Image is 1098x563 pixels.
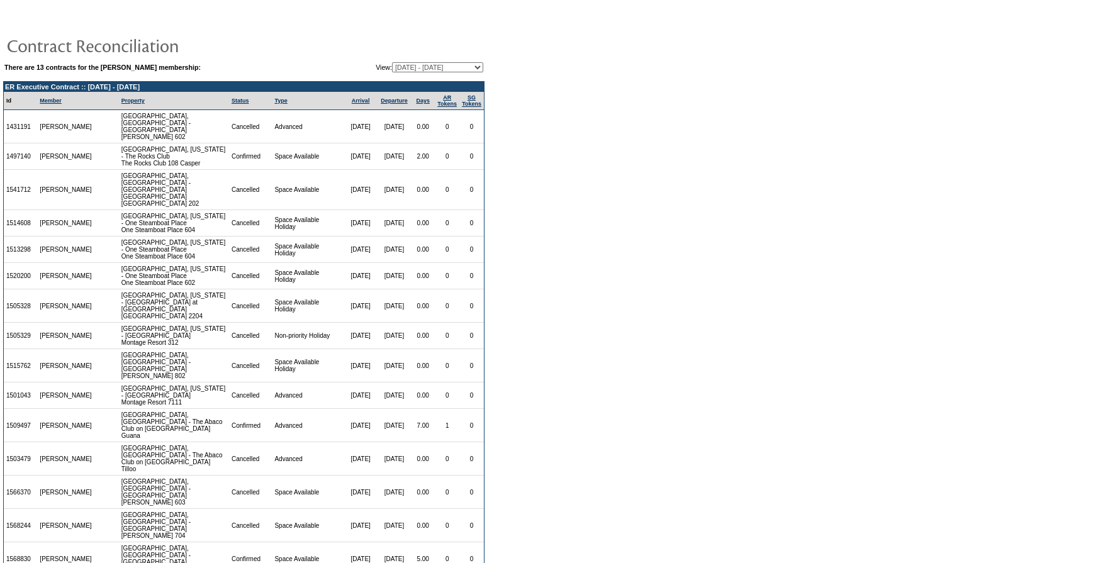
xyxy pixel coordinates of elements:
[229,382,272,409] td: Cancelled
[119,263,229,289] td: [GEOGRAPHIC_DATA], [US_STATE] - One Steamboat Place One Steamboat Place 602
[378,110,411,143] td: [DATE]
[344,509,377,542] td: [DATE]
[4,237,37,263] td: 1513298
[344,210,377,237] td: [DATE]
[37,210,95,237] td: [PERSON_NAME]
[37,382,95,409] td: [PERSON_NAME]
[344,382,377,409] td: [DATE]
[4,210,37,237] td: 1514608
[378,476,411,509] td: [DATE]
[435,289,459,323] td: 0
[344,409,377,442] td: [DATE]
[344,289,377,323] td: [DATE]
[411,323,435,349] td: 0.00
[229,349,272,382] td: Cancelled
[435,143,459,170] td: 0
[272,349,344,382] td: Space Available Holiday
[119,110,229,143] td: [GEOGRAPHIC_DATA], [GEOGRAPHIC_DATA] - [GEOGRAPHIC_DATA] [PERSON_NAME] 602
[272,442,344,476] td: Advanced
[411,409,435,442] td: 7.00
[119,210,229,237] td: [GEOGRAPHIC_DATA], [US_STATE] - One Steamboat Place One Steamboat Place 604
[119,409,229,442] td: [GEOGRAPHIC_DATA], [GEOGRAPHIC_DATA] - The Abaco Club on [GEOGRAPHIC_DATA] Guana
[416,98,430,104] a: Days
[229,289,272,323] td: Cancelled
[37,323,95,349] td: [PERSON_NAME]
[119,509,229,542] td: [GEOGRAPHIC_DATA], [GEOGRAPHIC_DATA] - [GEOGRAPHIC_DATA] [PERSON_NAME] 704
[378,143,411,170] td: [DATE]
[378,289,411,323] td: [DATE]
[4,92,37,110] td: Id
[411,476,435,509] td: 0.00
[4,170,37,210] td: 1541712
[229,263,272,289] td: Cancelled
[232,98,249,104] a: Status
[4,349,37,382] td: 1515762
[344,143,377,170] td: [DATE]
[435,442,459,476] td: 0
[435,409,459,442] td: 1
[229,509,272,542] td: Cancelled
[6,33,258,58] img: pgTtlContractReconciliation.gif
[121,98,145,104] a: Property
[4,82,484,92] td: ER Executive Contract :: [DATE] - [DATE]
[459,289,484,323] td: 0
[435,382,459,409] td: 0
[459,442,484,476] td: 0
[229,442,272,476] td: Cancelled
[119,476,229,509] td: [GEOGRAPHIC_DATA], [GEOGRAPHIC_DATA] - [GEOGRAPHIC_DATA] [PERSON_NAME] 603
[4,476,37,509] td: 1566370
[344,237,377,263] td: [DATE]
[344,323,377,349] td: [DATE]
[272,143,344,170] td: Space Available
[459,323,484,349] td: 0
[37,509,95,542] td: [PERSON_NAME]
[378,263,411,289] td: [DATE]
[272,237,344,263] td: Space Available Holiday
[437,94,457,107] a: ARTokens
[37,110,95,143] td: [PERSON_NAME]
[229,409,272,442] td: Confirmed
[459,143,484,170] td: 0
[378,210,411,237] td: [DATE]
[37,409,95,442] td: [PERSON_NAME]
[40,98,62,104] a: Member
[4,263,37,289] td: 1520200
[378,442,411,476] td: [DATE]
[37,289,95,323] td: [PERSON_NAME]
[37,170,95,210] td: [PERSON_NAME]
[411,289,435,323] td: 0.00
[272,263,344,289] td: Space Available Holiday
[37,237,95,263] td: [PERSON_NAME]
[119,170,229,210] td: [GEOGRAPHIC_DATA], [GEOGRAPHIC_DATA] - [GEOGRAPHIC_DATA] [GEOGRAPHIC_DATA] [GEOGRAPHIC_DATA] 202
[272,289,344,323] td: Space Available Holiday
[4,289,37,323] td: 1505328
[229,237,272,263] td: Cancelled
[411,382,435,409] td: 0.00
[119,382,229,409] td: [GEOGRAPHIC_DATA], [US_STATE] - [GEOGRAPHIC_DATA] Montage Resort 7111
[229,110,272,143] td: Cancelled
[4,110,37,143] td: 1431191
[378,323,411,349] td: [DATE]
[344,263,377,289] td: [DATE]
[4,143,37,170] td: 1497140
[459,382,484,409] td: 0
[411,170,435,210] td: 0.00
[459,409,484,442] td: 0
[411,349,435,382] td: 0.00
[378,170,411,210] td: [DATE]
[119,442,229,476] td: [GEOGRAPHIC_DATA], [GEOGRAPHIC_DATA] - The Abaco Club on [GEOGRAPHIC_DATA] Tilloo
[274,98,287,104] a: Type
[411,263,435,289] td: 0.00
[378,349,411,382] td: [DATE]
[459,237,484,263] td: 0
[411,237,435,263] td: 0.00
[435,210,459,237] td: 0
[229,323,272,349] td: Cancelled
[272,323,344,349] td: Non-priority Holiday
[37,476,95,509] td: [PERSON_NAME]
[344,476,377,509] td: [DATE]
[378,382,411,409] td: [DATE]
[411,110,435,143] td: 0.00
[4,323,37,349] td: 1505329
[459,263,484,289] td: 0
